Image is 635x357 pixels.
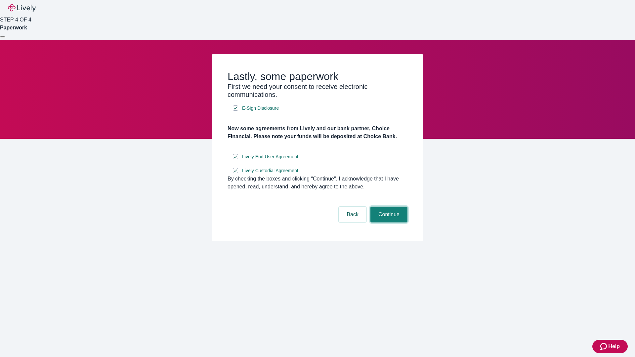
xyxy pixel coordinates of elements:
button: Zendesk support iconHelp [592,340,628,353]
h3: First we need your consent to receive electronic communications. [228,83,407,99]
span: Help [608,342,620,350]
a: e-sign disclosure document [241,153,300,161]
h2: Lastly, some paperwork [228,70,407,83]
span: Lively Custodial Agreement [242,167,298,174]
span: Lively End User Agreement [242,153,298,160]
a: e-sign disclosure document [241,167,300,175]
button: Back [339,207,366,222]
svg: Zendesk support icon [600,342,608,350]
div: By checking the boxes and clicking “Continue", I acknowledge that I have opened, read, understand... [228,175,407,191]
a: e-sign disclosure document [241,104,280,112]
span: E-Sign Disclosure [242,105,279,112]
button: Continue [370,207,407,222]
h4: Now some agreements from Lively and our bank partner, Choice Financial. Please note your funds wi... [228,125,407,140]
img: Lively [8,4,36,12]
